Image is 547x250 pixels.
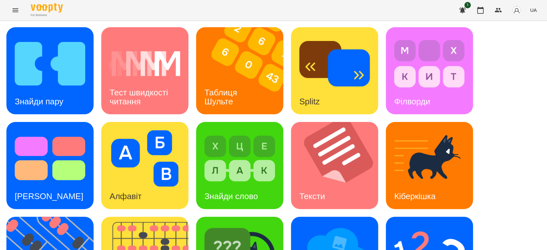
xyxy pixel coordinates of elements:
button: Menu [8,3,23,18]
a: Тест швидкості читанняТест швидкості читання [101,27,188,114]
img: Алфавіт [110,130,180,187]
img: Тест швидкості читання [110,36,180,92]
h3: Філворди [394,97,430,106]
img: Знайди пару [15,36,85,92]
img: Voopty Logo [31,3,63,12]
img: Знайди слово [204,130,275,187]
a: Тест Струпа[PERSON_NAME] [6,122,94,209]
span: UA [530,7,537,13]
img: Філворди [394,36,465,92]
img: Кіберкішка [394,130,465,187]
a: АлфавітАлфавіт [101,122,188,209]
h3: Тексти [299,191,325,201]
span: 1 [464,2,471,8]
a: ФілвордиФілворди [386,27,473,114]
img: avatar_s.png [512,6,521,15]
a: Знайди паруЗнайди пару [6,27,94,114]
a: Таблиця ШультеТаблиця Шульте [196,27,283,114]
a: SplitzSplitz [291,27,378,114]
h3: [PERSON_NAME] [15,191,83,201]
h3: Знайди пару [15,97,63,106]
h3: Таблиця Шульте [204,88,239,106]
a: ТекстиТексти [291,122,378,209]
img: Таблиця Шульте [196,27,291,114]
img: Тексти [291,122,386,209]
h3: Кіберкішка [394,191,435,201]
a: КіберкішкаКіберкішка [386,122,473,209]
h3: Splitz [299,97,320,106]
span: For Business [31,13,63,17]
button: UA [527,4,539,16]
a: Знайди словоЗнайди слово [196,122,283,209]
h3: Тест швидкості читання [110,88,170,106]
h3: Знайди слово [204,191,258,201]
h3: Алфавіт [110,191,142,201]
img: Splitz [299,36,370,92]
img: Тест Струпа [15,130,85,187]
